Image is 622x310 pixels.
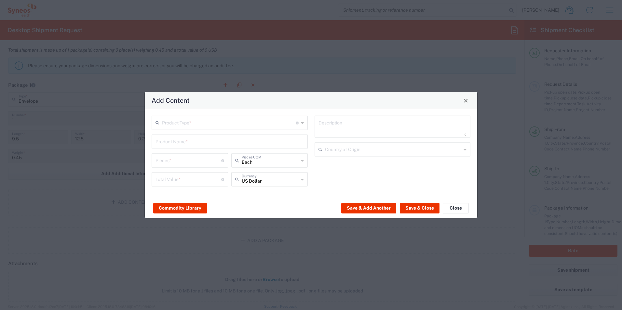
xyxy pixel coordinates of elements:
button: Close [461,96,470,105]
button: Save & Add Another [341,203,396,213]
button: Commodity Library [153,203,207,213]
button: Close [443,203,469,213]
button: Save & Close [400,203,439,213]
h4: Add Content [152,96,190,105]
